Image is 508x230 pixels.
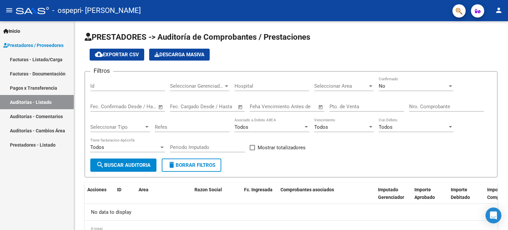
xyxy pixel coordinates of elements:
mat-icon: search [96,161,104,169]
button: Exportar CSV [90,49,144,61]
datatable-header-cell: Importe Debitado [448,183,485,212]
span: Buscar Auditoria [96,162,150,168]
span: Fc. Ingresada [244,187,273,192]
datatable-header-cell: Area [136,183,182,212]
app-download-masive: Descarga masiva de comprobantes (adjuntos) [149,49,210,61]
span: Inicio [3,27,20,35]
span: No [379,83,385,89]
div: Open Intercom Messenger [486,207,501,223]
span: Prestadores / Proveedores [3,42,63,49]
span: Mostrar totalizadores [258,144,306,152]
span: - ospepri [52,3,81,18]
input: Fecha fin [203,104,235,110]
datatable-header-cell: Razon Social [192,183,241,212]
span: Importe Debitado [451,187,470,200]
datatable-header-cell: Importe Aprobado [412,183,448,212]
datatable-header-cell: Imputado Gerenciador [375,183,412,212]
span: Seleccionar Tipo [90,124,144,130]
span: Todos [234,124,248,130]
span: Imputado Gerenciador [378,187,404,200]
span: Descarga Masiva [154,52,204,58]
span: Seleccionar Gerenciador [170,83,224,89]
mat-icon: cloud_download [95,50,103,58]
span: Borrar Filtros [168,162,215,168]
span: Todos [90,144,104,150]
button: Open calendar [317,103,325,111]
button: Open calendar [157,103,165,111]
input: Fecha inicio [90,104,117,110]
div: No data to display [85,204,497,220]
span: ID [117,187,121,192]
span: - [PERSON_NAME] [81,3,141,18]
h3: Filtros [90,66,113,75]
span: Importe Aprobado [414,187,435,200]
input: Fecha fin [123,104,155,110]
button: Descarga Masiva [149,49,210,61]
input: Fecha inicio [170,104,197,110]
datatable-header-cell: Acciones [85,183,114,212]
button: Open calendar [237,103,244,111]
span: PRESTADORES -> Auditoría de Comprobantes / Prestaciones [85,32,310,42]
button: Buscar Auditoria [90,159,156,172]
datatable-header-cell: ID [114,183,136,212]
span: Comprobantes asociados [280,187,334,192]
span: Acciones [87,187,106,192]
mat-icon: menu [5,6,13,14]
span: Todos [379,124,393,130]
mat-icon: delete [168,161,176,169]
span: Todos [314,124,328,130]
span: Exportar CSV [95,52,139,58]
span: Area [139,187,148,192]
datatable-header-cell: Fc. Ingresada [241,183,278,212]
mat-icon: person [495,6,503,14]
button: Borrar Filtros [162,159,221,172]
span: Razon Social [194,187,222,192]
span: Seleccionar Area [314,83,368,89]
datatable-header-cell: Comprobantes asociados [278,183,375,212]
